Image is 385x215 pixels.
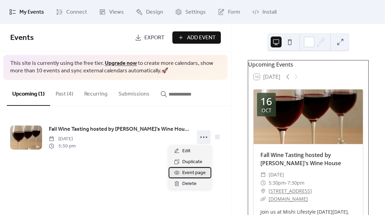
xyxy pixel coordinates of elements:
button: Submissions [113,80,155,105]
div: ​ [260,195,266,203]
a: Fall Wine Tasting hosted by [PERSON_NAME]'s Wine House [260,151,341,167]
div: ​ [260,171,266,179]
span: Export [144,34,165,42]
a: [STREET_ADDRESS] [269,187,312,195]
span: Fall Wine Tasting hosted by [PERSON_NAME]'s Wine House [49,125,190,133]
button: Past (4) [50,80,79,105]
a: Fall Wine Tasting hosted by [PERSON_NAME]'s Wine House [49,125,190,134]
span: 5:30pm [269,179,286,187]
span: Views [109,8,124,16]
a: Connect [51,3,92,21]
span: [DATE] [49,135,76,143]
span: This site is currently using the free tier. to create more calendars, show more than 10 events an... [10,60,221,75]
span: Settings [185,8,206,16]
span: Duplicate [182,158,202,166]
span: Design [146,8,163,16]
a: Form [213,3,245,21]
span: Edit [182,147,190,155]
a: Design [131,3,168,21]
span: Install [262,8,276,16]
span: Event page [182,169,206,177]
a: Export [130,31,170,44]
span: Events [10,30,34,45]
span: My Events [19,8,44,16]
div: Oct [261,108,271,113]
a: Upgrade now [105,58,137,69]
div: ​ [260,179,266,187]
button: Add Event [172,31,221,44]
span: 5:30 pm [49,143,76,150]
span: Form [228,8,240,16]
span: [DATE] [269,171,284,179]
div: ​ [260,187,266,195]
a: Settings [170,3,211,21]
div: 16 [260,96,272,106]
button: Upcoming (1) [7,80,50,106]
div: Upcoming Events [248,60,368,69]
span: - [286,179,287,187]
span: Connect [66,8,87,16]
span: 7:30pm [287,179,304,187]
span: Delete [182,180,197,188]
span: Add Event [187,34,216,42]
button: Recurring [79,80,113,105]
a: Views [94,3,129,21]
a: [DOMAIN_NAME] [269,196,308,202]
a: Install [247,3,282,21]
a: My Events [4,3,49,21]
